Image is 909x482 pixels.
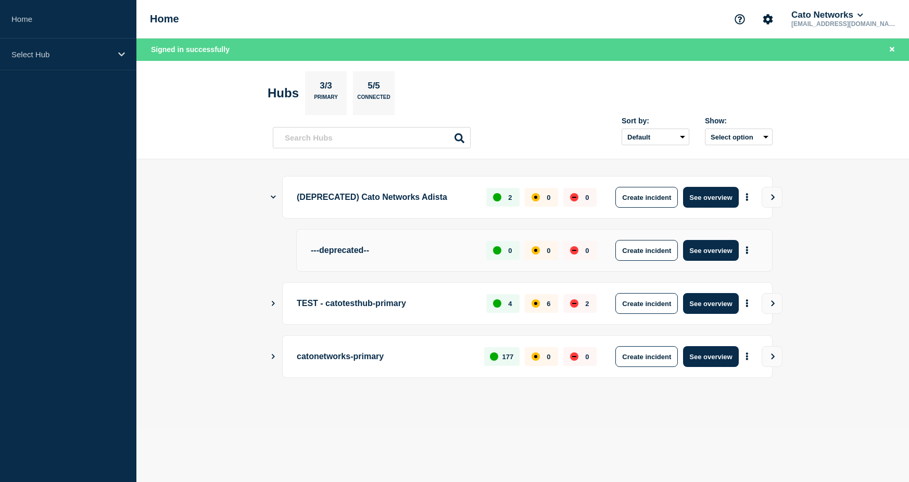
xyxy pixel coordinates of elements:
h1: Home [150,13,179,25]
p: 0 [547,247,550,255]
p: 177 [502,353,514,361]
p: Select Hub [11,50,111,59]
button: More actions [740,347,754,366]
div: up [493,299,501,308]
button: Select option [705,129,773,145]
p: Primary [314,94,338,105]
p: 6 [547,300,550,308]
p: 0 [585,353,589,361]
div: up [493,246,501,255]
div: down [570,193,578,201]
p: 0 [508,247,512,255]
select: Sort by [622,129,689,145]
button: See overview [683,187,738,208]
button: See overview [683,346,738,367]
div: down [570,352,578,361]
button: Cato Networks [789,10,865,20]
p: 5/5 [364,81,384,94]
div: affected [532,352,540,361]
button: Show Connected Hubs [271,353,276,361]
button: See overview [683,293,738,314]
p: 3/3 [316,81,336,94]
p: 4 [508,300,512,308]
span: Signed in successfully [151,45,230,54]
button: View [762,346,782,367]
div: up [493,193,501,201]
h2: Hubs [268,86,299,100]
div: affected [532,299,540,308]
p: (DEPRECATED) Cato Networks Adista [297,187,474,208]
input: Search Hubs [273,127,471,148]
button: View [762,293,782,314]
button: Create incident [615,293,678,314]
div: up [490,352,498,361]
div: down [570,246,578,255]
p: [EMAIL_ADDRESS][DOMAIN_NAME] [789,20,898,28]
p: 0 [585,194,589,201]
button: Support [729,8,751,30]
button: Show Connected Hubs [271,300,276,308]
button: More actions [740,241,754,260]
p: 0 [547,194,550,201]
button: View [762,187,782,208]
p: 0 [585,247,589,255]
button: Create incident [615,346,678,367]
button: Account settings [757,8,779,30]
button: More actions [740,188,754,207]
p: Connected [357,94,390,105]
p: TEST - catotesthub-primary [297,293,474,314]
button: More actions [740,294,754,313]
p: ---deprecated-- [311,240,474,261]
button: Create incident [615,240,678,261]
p: catonetworks-primary [297,346,472,367]
p: 2 [585,300,589,308]
div: Sort by: [622,117,689,125]
div: Show: [705,117,773,125]
p: 0 [547,353,550,361]
div: down [570,299,578,308]
div: affected [532,193,540,201]
p: 2 [508,194,512,201]
button: Create incident [615,187,678,208]
div: affected [532,246,540,255]
button: Close banner [886,44,899,56]
button: See overview [683,240,738,261]
button: Show Connected Hubs [271,194,276,201]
